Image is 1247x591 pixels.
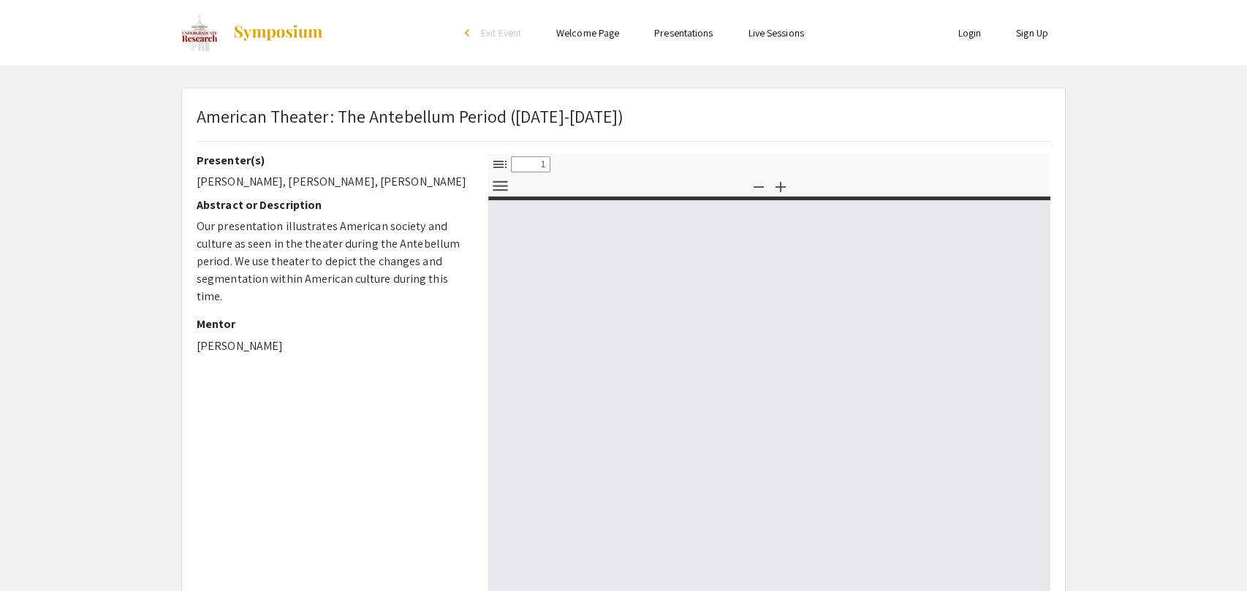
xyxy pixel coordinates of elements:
[197,173,466,191] p: [PERSON_NAME], [PERSON_NAME], [PERSON_NAME]
[958,26,982,39] a: Login
[1016,26,1048,39] a: Sign Up
[1185,525,1236,580] iframe: Chat
[181,15,324,51] a: BSU Mid-Year Symposium 2022
[197,317,466,331] h2: Mentor
[197,218,460,304] span: Our presentation illustrates American society and culture as seen in the theater during the Anteb...
[511,156,550,172] input: Page
[465,28,474,37] div: arrow_back_ios
[746,175,771,197] button: Zoom Out
[488,175,512,197] button: Tools
[197,153,466,167] h2: Presenter(s)
[654,26,713,39] a: Presentations
[488,153,512,175] button: Toggle Sidebar
[181,15,218,51] img: BSU Mid-Year Symposium 2022
[768,175,793,197] button: Zoom In
[556,26,619,39] a: Welcome Page
[197,198,466,212] h2: Abstract or Description
[232,24,324,42] img: Symposium by ForagerOne
[197,103,624,129] p: American Theater: The Antebellum Period ([DATE]-[DATE])
[481,26,521,39] span: Exit Event
[748,26,804,39] a: Live Sessions
[197,338,466,355] p: [PERSON_NAME]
